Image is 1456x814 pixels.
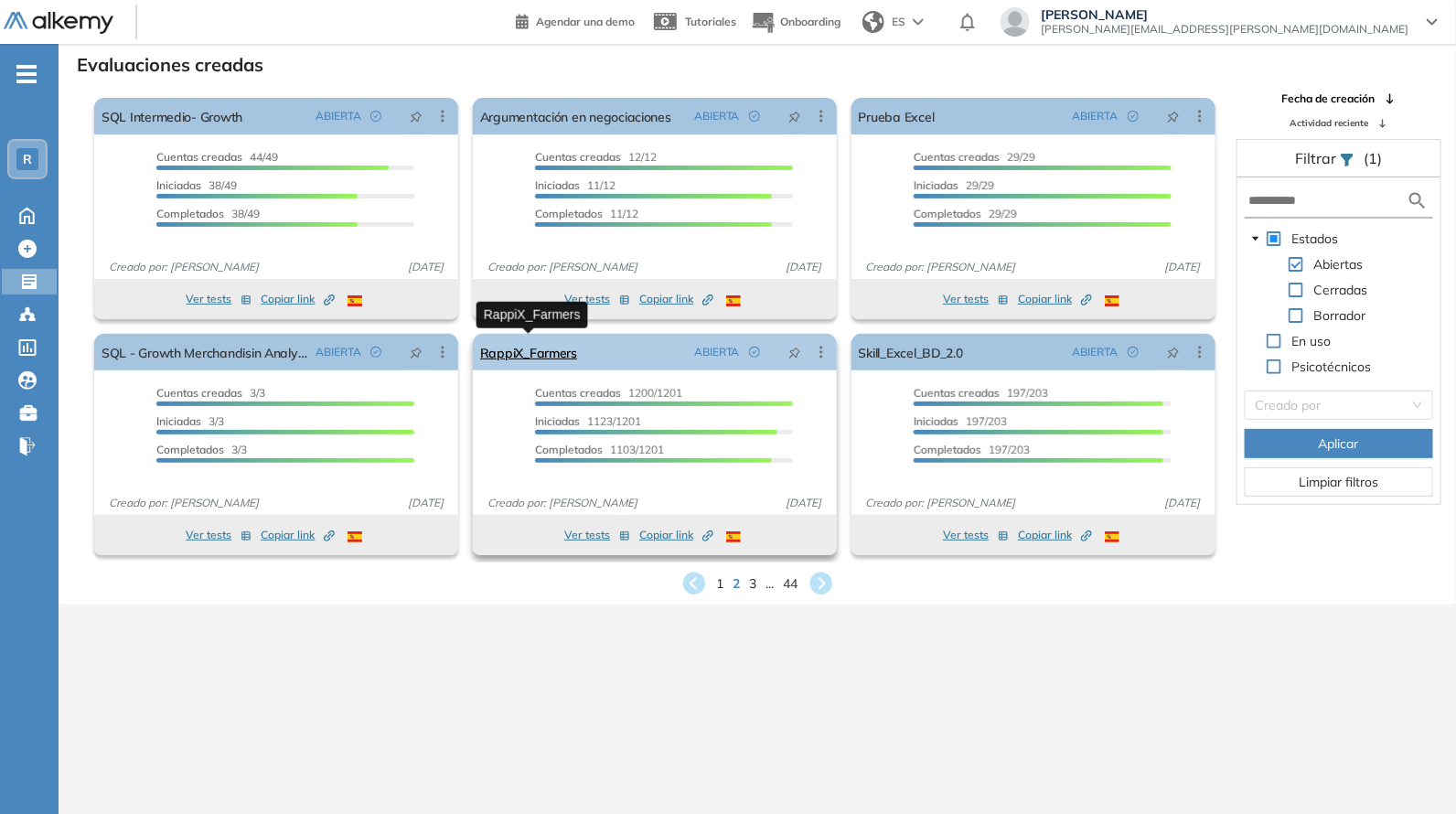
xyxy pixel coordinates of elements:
[784,574,798,594] span: 44
[859,495,1023,511] span: Creado por: [PERSON_NAME]
[156,178,201,192] span: Iniciadas
[733,574,741,594] span: 2
[480,259,645,275] span: Creado por: [PERSON_NAME]
[156,150,242,164] span: Cuentas creadas
[914,178,958,192] span: Iniciadas
[717,574,724,594] span: 1
[370,347,381,358] span: check-circle
[1282,91,1376,107] span: Fecha de creación
[892,14,905,30] span: ES
[1314,307,1366,324] span: Borrador
[639,524,713,546] button: Copiar link
[156,386,242,400] span: Cuentas creadas
[1289,356,1376,378] span: Psicotécnicos
[410,109,423,123] span: pushpin
[914,386,1048,400] span: 197/203
[780,15,840,28] span: Onboarding
[914,150,1000,164] span: Cuentas creadas
[186,288,252,310] button: Ver tests
[156,414,201,428] span: Iniciadas
[1292,333,1332,349] span: En uso
[348,295,362,306] img: ESP
[1407,189,1429,212] img: search icon
[639,288,713,310] button: Copiar link
[156,443,224,456] span: Completados
[788,345,801,359] span: pushpin
[16,72,37,76] i: -
[749,347,760,358] span: check-circle
[535,443,603,456] span: Completados
[1158,495,1208,511] span: [DATE]
[348,531,362,542] img: ESP
[186,524,252,546] button: Ver tests
[1128,111,1139,122] span: check-circle
[751,3,840,42] button: Onboarding
[535,178,616,192] span: 11/12
[1251,234,1260,243] span: caret-down
[480,98,671,134] a: Argumentación en negociaciones
[401,259,451,275] span: [DATE]
[535,443,664,456] span: 1103/1201
[476,301,588,327] div: RappiX_Farmers
[156,178,237,192] span: 38/49
[1073,108,1119,124] span: ABIERTA
[779,495,830,511] span: [DATE]
[639,291,713,307] span: Copiar link
[535,386,682,400] span: 1200/1201
[1311,253,1367,275] span: Abiertas
[535,207,638,220] span: 11/12
[943,288,1009,310] button: Ver tests
[639,527,713,543] span: Copiar link
[564,524,630,546] button: Ver tests
[370,111,381,122] span: check-circle
[535,414,641,428] span: 1123/1201
[261,291,335,307] span: Copiar link
[1128,347,1139,358] span: check-circle
[261,527,335,543] span: Copiar link
[535,150,621,164] span: Cuentas creadas
[1167,345,1180,359] span: pushpin
[1018,288,1092,310] button: Copiar link
[1245,429,1433,458] button: Aplicar
[726,531,741,542] img: ESP
[401,495,451,511] span: [DATE]
[914,150,1035,164] span: 29/29
[788,109,801,123] span: pushpin
[1364,147,1382,169] span: (1)
[410,345,423,359] span: pushpin
[859,98,935,134] a: Prueba Excel
[535,207,603,220] span: Completados
[4,12,113,35] img: Logo
[156,443,247,456] span: 3/3
[914,443,981,456] span: Completados
[775,337,815,367] button: pushpin
[1299,472,1378,492] span: Limpiar filtros
[694,108,740,124] span: ABIERTA
[694,344,740,360] span: ABIERTA
[102,259,266,275] span: Creado por: [PERSON_NAME]
[750,574,757,594] span: 3
[1018,524,1092,546] button: Copiar link
[1018,527,1092,543] span: Copiar link
[779,259,830,275] span: [DATE]
[1041,22,1408,37] span: [PERSON_NAME][EMAIL_ADDRESS][PERSON_NAME][DOMAIN_NAME]
[1292,359,1372,375] span: Psicotécnicos
[1105,531,1119,542] img: ESP
[914,386,1000,400] span: Cuentas creadas
[156,207,260,220] span: 38/49
[1290,116,1369,130] span: Actividad reciente
[1073,344,1119,360] span: ABIERTA
[535,386,621,400] span: Cuentas creadas
[749,111,760,122] span: check-circle
[480,495,645,511] span: Creado por: [PERSON_NAME]
[1153,102,1194,131] button: pushpin
[564,288,630,310] button: Ver tests
[859,259,1023,275] span: Creado por: [PERSON_NAME]
[77,54,263,76] h3: Evaluaciones creadas
[316,108,361,124] span: ABIERTA
[1319,434,1359,454] span: Aplicar
[1292,230,1339,247] span: Estados
[516,9,635,31] a: Agendar una demo
[685,15,736,28] span: Tutoriales
[914,178,994,192] span: 29/29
